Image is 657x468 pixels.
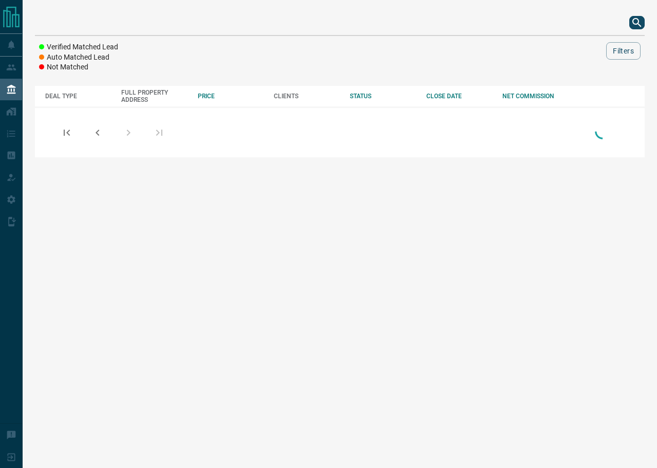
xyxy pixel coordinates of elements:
[606,42,641,60] button: Filters
[426,93,493,100] div: CLOSE DATE
[629,16,645,29] button: search button
[592,121,613,143] div: Loading
[274,93,340,100] div: CLIENTS
[198,93,264,100] div: PRICE
[39,52,118,63] li: Auto Matched Lead
[121,89,187,103] div: FULL PROPERTY ADDRESS
[45,93,111,100] div: DEAL TYPE
[350,93,416,100] div: STATUS
[39,62,118,73] li: Not Matched
[39,42,118,52] li: Verified Matched Lead
[502,93,569,100] div: NET COMMISSION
